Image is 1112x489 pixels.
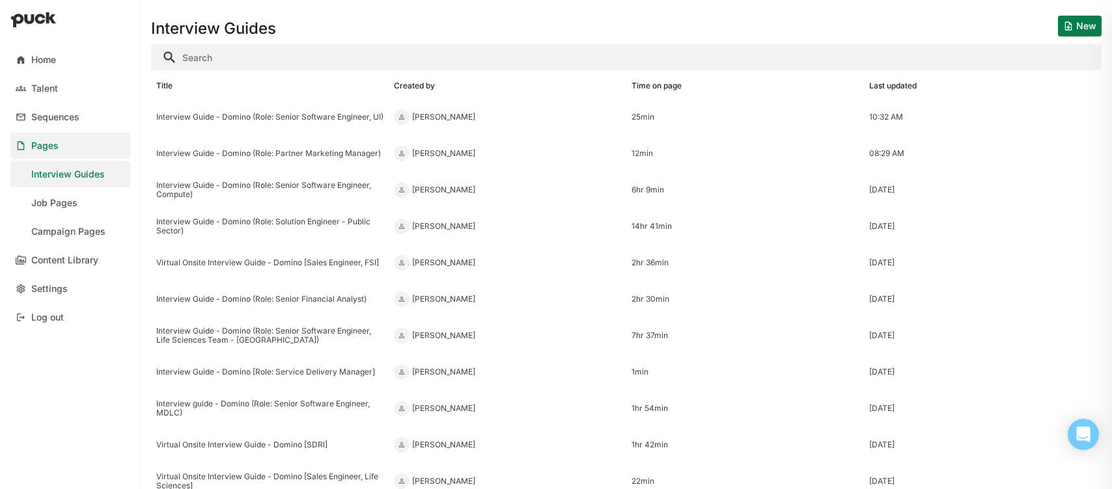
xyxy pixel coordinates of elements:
[632,112,859,122] div: 25min
[632,185,859,194] div: 6hr 9min
[412,477,475,486] div: [PERSON_NAME]
[151,44,1102,70] input: Search
[10,190,130,216] a: Job Pages
[632,258,859,267] div: 2hr 36min
[632,149,859,158] div: 12min
[1058,16,1102,36] button: New
[632,404,859,413] div: 1hr 54min
[869,440,895,449] div: [DATE]
[412,440,475,449] div: [PERSON_NAME]
[632,331,859,340] div: 7hr 37min
[412,295,475,304] div: [PERSON_NAME]
[412,112,475,122] div: [PERSON_NAME]
[10,218,130,244] a: Campaign Pages
[412,222,475,231] div: [PERSON_NAME]
[10,47,130,73] a: Home
[412,367,475,377] div: [PERSON_NAME]
[10,75,130,101] a: Talent
[156,367,383,377] div: Interview Guide - Domino [Role: Service Delivery Manager]
[869,258,895,267] div: [DATE]
[156,440,383,449] div: Virtual Onsite Interview Guide - Domino [SDRl]
[31,284,68,295] div: Settings
[31,198,77,209] div: Job Pages
[869,185,895,194] div: [DATE]
[412,149,475,158] div: [PERSON_NAME]
[632,295,859,304] div: 2hr 30min
[156,399,383,418] div: Interview guide - Domino (Role: Senior Software Engineer, MDLC)
[10,161,130,187] a: Interview Guides
[632,477,859,486] div: 22min
[31,312,64,323] div: Log out
[10,276,130,302] a: Settings
[632,222,859,231] div: 14hr 41min
[412,185,475,194] div: [PERSON_NAME]
[412,404,475,413] div: [PERSON_NAME]
[1068,419,1099,450] div: Open Intercom Messenger
[156,217,383,236] div: Interview Guide - Domino (Role: Solution Engineer - Public Sector)
[31,140,59,152] div: Pages
[412,331,475,340] div: [PERSON_NAME]
[31,112,79,123] div: Sequences
[10,247,130,273] a: Content Library
[156,181,383,200] div: Interview Guide - Domino (Role: Senior Software Engineer, Compute)
[31,226,105,237] div: Campaign Pages
[151,21,276,36] h1: Interview Guides
[869,367,895,377] div: [DATE]
[156,149,383,158] div: Interview Guide - Domino (Role: Partner Marketing Manager)
[394,81,435,90] div: Created by
[869,295,895,304] div: [DATE]
[869,404,895,413] div: [DATE]
[869,112,903,122] div: 10:32 AM
[31,83,58,94] div: Talent
[632,367,859,377] div: 1min
[412,258,475,267] div: [PERSON_NAME]
[632,440,859,449] div: 1hr 42min
[10,104,130,130] a: Sequences
[156,112,383,122] div: Interview Guide - Domino (Role: Senior Software Engineer, UI)
[869,222,895,231] div: [DATE]
[156,258,383,267] div: Virtual Onsite Interview Guide - Domino [Sales Engineer, FSI]
[31,55,56,66] div: Home
[632,81,682,90] div: Time on page
[156,295,383,304] div: Interview Guide - Domino (Role: Senior Financial Analyst)
[156,81,173,90] div: Title
[31,255,98,266] div: Content Library
[869,331,895,340] div: [DATE]
[869,149,904,158] div: 08:29 AM
[156,326,383,345] div: Interview Guide - Domino (Role: Senior Software Engineer, Life Sciences Team - [GEOGRAPHIC_DATA])
[31,169,105,180] div: Interview Guides
[869,81,917,90] div: Last updated
[10,133,130,159] a: Pages
[869,477,895,486] div: [DATE]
